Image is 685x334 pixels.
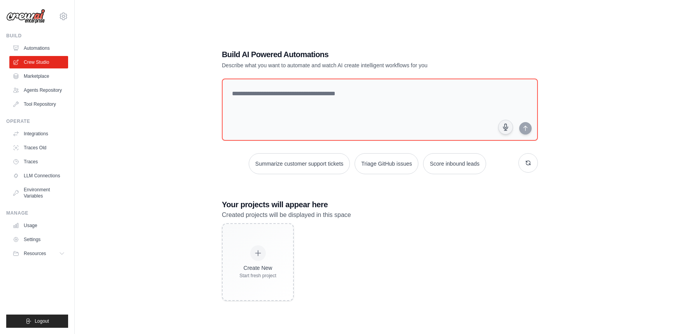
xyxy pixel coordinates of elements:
p: Created projects will be displayed in this space [222,210,538,220]
img: Logo [6,9,45,24]
div: Build [6,33,68,39]
a: Integrations [9,128,68,140]
div: Start fresh project [239,273,276,279]
div: Manage [6,210,68,216]
a: Usage [9,219,68,232]
button: Score inbound leads [423,153,486,174]
button: Get new suggestions [518,153,538,173]
h1: Build AI Powered Automations [222,49,483,60]
p: Describe what you want to automate and watch AI create intelligent workflows for you [222,61,483,69]
a: Tool Repository [9,98,68,110]
a: Crew Studio [9,56,68,68]
a: Marketplace [9,70,68,82]
button: Triage GitHub issues [355,153,418,174]
iframe: Chat Widget [646,297,685,334]
button: Logout [6,315,68,328]
span: Logout [35,318,49,324]
span: Resources [24,250,46,257]
h3: Your projects will appear here [222,199,538,210]
div: Operate [6,118,68,124]
button: Resources [9,247,68,260]
button: Click to speak your automation idea [498,120,513,135]
a: Traces [9,156,68,168]
a: Automations [9,42,68,54]
a: Agents Repository [9,84,68,96]
a: Traces Old [9,142,68,154]
a: Settings [9,233,68,246]
div: Create New [239,264,276,272]
a: Environment Variables [9,184,68,202]
a: LLM Connections [9,170,68,182]
button: Summarize customer support tickets [249,153,350,174]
